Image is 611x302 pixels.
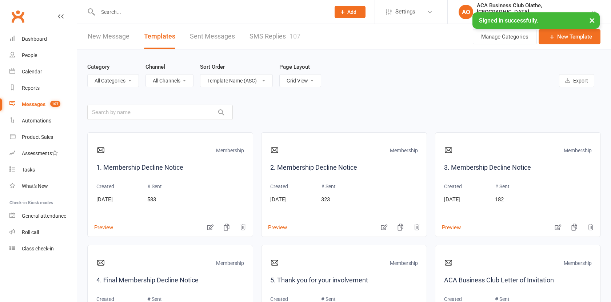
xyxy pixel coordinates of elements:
div: Product Sales [22,134,53,140]
p: Membership [564,259,592,269]
span: 107 [50,101,60,107]
a: Calendar [9,64,77,80]
label: Page Layout [279,63,310,71]
span: Settings [395,4,415,20]
div: Calendar [22,69,42,75]
span: 583 [147,196,156,203]
label: Sort Order [200,63,225,71]
p: Membership [390,259,418,269]
a: SMS Replies107 [249,24,300,49]
p: Created [96,182,114,190]
p: # Sent [147,182,162,190]
span: [DATE] [270,196,287,203]
div: ACA Business Club Olathe, [GEOGRAPHIC_DATA] [477,2,591,15]
div: People [22,52,37,58]
p: Created [444,182,462,190]
button: Add [335,6,366,18]
a: Tasks [9,162,77,178]
div: Messages [22,101,45,107]
label: Category [87,63,109,71]
div: General attendance [22,213,66,219]
div: Assessments [22,150,58,156]
span: Signed in successfully. [479,17,538,24]
p: Membership [216,259,244,269]
a: ACA Business Club Letter of Invitation [444,275,592,286]
a: Roll call [9,224,77,241]
a: Sent Messages [190,24,235,49]
button: Manage Categories [473,29,537,44]
a: People [9,47,77,64]
button: Preview [435,219,461,226]
p: # Sent [321,182,336,190]
a: Automations [9,113,77,129]
p: Membership [216,146,244,157]
a: Messages 107 [9,96,77,113]
a: 1. Membership Decline Notice [96,162,244,173]
a: Assessments [9,145,77,162]
a: Templates [144,24,175,49]
a: New Message [88,24,129,49]
span: 323 [321,196,330,203]
button: Preview [88,219,113,226]
div: Tasks [22,167,35,173]
p: Membership [564,146,592,157]
input: Search by name [87,105,233,120]
a: Product Sales [9,129,77,145]
span: Add [347,9,356,15]
a: Reports [9,80,77,96]
a: 2. Membership Decline Notice [270,162,418,173]
button: Preview [261,219,287,226]
a: 3. Membership Decline Notice [444,162,592,173]
a: 5. Thank you for your involvement [270,275,418,286]
span: [DATE] [96,196,113,203]
div: Class check-in [22,246,54,251]
a: Clubworx [9,7,27,25]
div: Reports [22,85,40,91]
p: Membership [390,146,418,157]
span: [DATE] [444,196,460,203]
a: What's New [9,178,77,194]
a: New Template [539,29,600,44]
div: Automations [22,118,51,124]
div: Dashboard [22,36,47,42]
p: Created [270,182,288,190]
a: 4. Final Membership Decline Notice [96,275,244,286]
p: # Sent [495,182,510,190]
div: What's New [22,183,48,189]
a: General attendance kiosk mode [9,208,77,224]
div: 107 [289,32,300,40]
button: × [586,12,599,28]
div: Roll call [22,229,39,235]
span: 182 [495,196,504,203]
button: Export [559,74,594,87]
input: Search... [96,7,325,17]
label: Channel [145,63,165,71]
a: Class kiosk mode [9,241,77,257]
div: AO [459,5,473,19]
a: Dashboard [9,31,77,47]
